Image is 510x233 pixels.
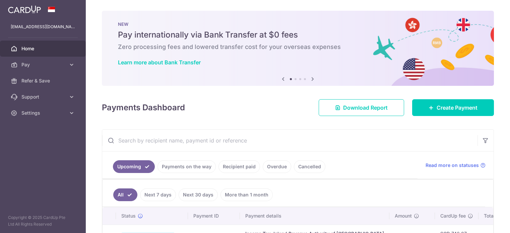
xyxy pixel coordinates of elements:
[102,102,185,114] h4: Payments Dashboard
[8,5,41,13] img: CardUp
[218,160,260,173] a: Recipient paid
[21,110,66,116] span: Settings
[21,45,66,52] span: Home
[412,99,494,116] a: Create Payment
[118,43,478,51] h6: Zero processing fees and lowered transfer cost for your overseas expenses
[395,213,412,219] span: Amount
[437,104,477,112] span: Create Payment
[102,11,494,86] img: Bank transfer banner
[21,77,66,84] span: Refer & Save
[121,213,136,219] span: Status
[319,99,404,116] a: Download Report
[113,188,137,201] a: All
[294,160,325,173] a: Cancelled
[21,61,66,68] span: Pay
[113,160,155,173] a: Upcoming
[440,213,466,219] span: CardUp fee
[118,21,478,27] p: NEW
[118,30,478,40] h5: Pay internationally via Bank Transfer at $0 fees
[240,207,389,225] th: Payment details
[118,59,201,66] a: Learn more about Bank Transfer
[343,104,388,112] span: Download Report
[102,130,477,151] input: Search by recipient name, payment id or reference
[21,94,66,100] span: Support
[140,188,176,201] a: Next 7 days
[179,188,218,201] a: Next 30 days
[426,162,479,169] span: Read more on statuses
[220,188,273,201] a: More than 1 month
[263,160,291,173] a: Overdue
[484,213,506,219] span: Total amt.
[11,23,75,30] p: [EMAIL_ADDRESS][DOMAIN_NAME]
[188,207,240,225] th: Payment ID
[426,162,486,169] a: Read more on statuses
[157,160,216,173] a: Payments on the way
